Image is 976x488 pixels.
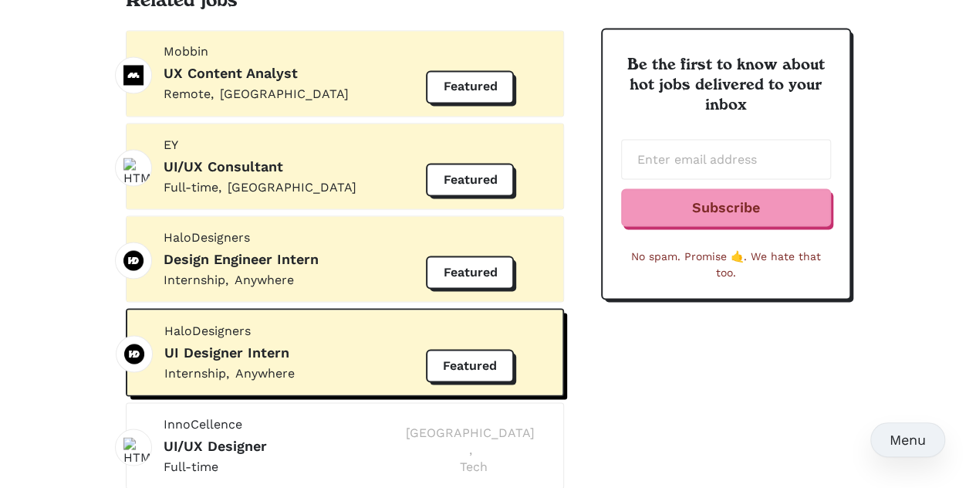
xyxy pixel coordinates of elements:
div: Internship [164,272,225,286]
img: HTML5 Icon [123,250,144,270]
div: HaloDesigners [164,323,251,337]
div: Internship [164,365,226,380]
a: HTML5 IconMobbinUX Content AnalystRemote,[GEOGRAPHIC_DATA]Featured [126,30,564,117]
div: , [218,179,221,194]
div: Featured [443,358,497,372]
div: Menu [890,429,926,450]
a: HTML5 IconEYUI/UX ConsultantFull-time,[GEOGRAPHIC_DATA]Featured [126,123,564,209]
div: , [226,365,229,380]
div: [GEOGRAPHIC_DATA] [228,179,356,194]
img: HTML5 Icon [123,158,166,202]
input: Enter email address [621,139,831,179]
a: HTML5 IconHaloDesignersDesign Engineer InternInternship,AnywhereFeatured [126,215,564,302]
div: Tech [459,458,487,475]
input: Subscribe [621,188,831,226]
div: Design Engineer Intern [164,249,390,268]
div: EY [164,137,178,151]
div: InnoCellence [164,416,242,431]
div: UI/UX Designer [164,435,390,455]
div: , [468,441,471,458]
div: , [211,86,214,101]
img: HTML5 Icon [124,344,144,364]
div: Remote [164,86,211,101]
div: , [225,272,228,286]
div: Full-time [164,179,218,194]
div: Featured [443,264,497,279]
div: UI/UX Consultant [164,156,390,175]
div: UI UX Events [840,466,926,486]
div: HaloDesigners [164,229,250,244]
div: Be the first to know about hot jobs delivered to your inbox [621,54,831,114]
img: HTML5 Icon [123,437,166,482]
form: Email Form [621,139,831,248]
img: HTML5 Icon [123,65,144,85]
div: No spam. Promise 🤙. We hate that too. [621,248,831,280]
div: Mobbin [164,44,208,59]
div: Full-time [164,459,218,473]
div: UI Designer Intern [164,342,390,361]
div: [GEOGRAPHIC_DATA] [220,86,349,101]
div: UX Content Analyst [164,63,390,83]
div: [GEOGRAPHIC_DATA] [406,424,535,441]
div: Anywhere [235,272,294,286]
div: Featured [443,79,497,93]
a: HTML5 IconHaloDesignersUI Designer InternInternship,AnywhereFeatured [126,308,564,396]
div: Anywhere [235,365,295,380]
div: Featured [443,171,497,186]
